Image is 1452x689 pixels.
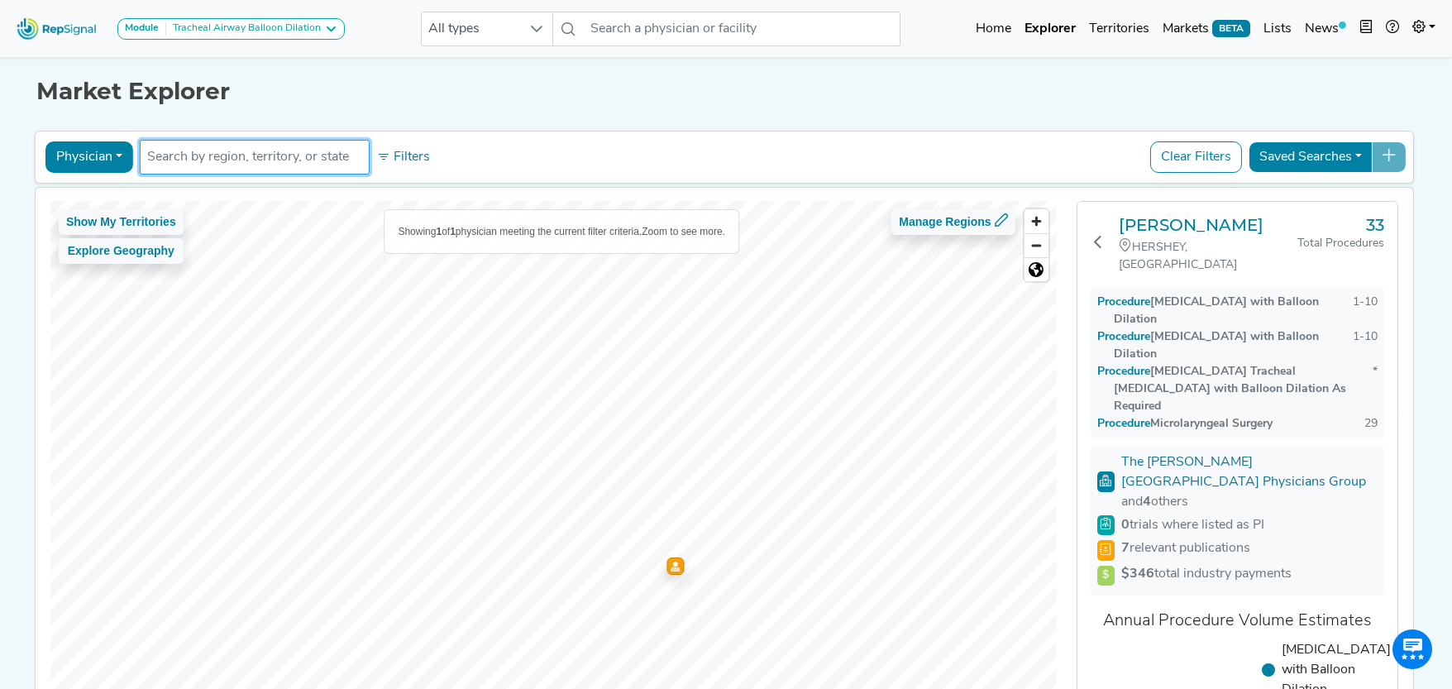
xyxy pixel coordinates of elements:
span: relevant publications [1121,542,1250,555]
span: total industry payments [1121,567,1292,581]
span: Zoom out [1025,234,1048,257]
div: 29 [1364,415,1378,433]
a: [PERSON_NAME] [1119,215,1298,235]
div: Microlaryngeal Surgery [1097,415,1273,433]
div: Annual Procedure Volume Estimates [1091,609,1385,634]
div: 1-10 [1353,294,1378,328]
strong: 0 [1121,519,1130,532]
button: Show My Territories [59,209,184,235]
a: News [1298,12,1353,45]
b: 1 [450,226,456,237]
strong: Module [125,23,159,33]
strong: 4 [1143,495,1151,509]
a: Explorer [1018,12,1082,45]
div: Tracheal Airway Balloon Dilation [166,22,321,36]
span: Showing of physician meeting the current filter criteria. [398,226,642,237]
span: Procedure [1114,296,1150,309]
h3: 33 [1297,215,1384,235]
a: Territories [1082,12,1156,45]
span: Reset zoom [1025,258,1048,281]
button: Intel Book [1353,12,1379,45]
button: Explore Geography [59,238,184,264]
strong: 7 [1121,542,1130,555]
a: Home [969,12,1018,45]
div: Total Procedures [1297,235,1384,252]
strong: $346 [1121,567,1154,581]
div: HERSHEY, [GEOGRAPHIC_DATA] [1119,238,1298,274]
input: Search by region, territory, or state [147,147,362,167]
span: Procedure [1114,418,1150,430]
button: Clear Filters [1150,141,1242,173]
button: Reset bearing to north [1025,257,1048,281]
div: Map marker [666,557,684,574]
a: The [PERSON_NAME][GEOGRAPHIC_DATA] Physicians Group [1121,456,1366,489]
div: 1-10 [1353,328,1378,363]
button: Filters [373,143,434,171]
span: Zoom to see more. [642,226,725,237]
button: Zoom out [1025,233,1048,257]
b: 1 [436,226,442,237]
span: Procedure [1114,366,1150,378]
a: MarketsBETA [1156,12,1257,45]
span: BETA [1212,20,1250,36]
a: Lists [1257,12,1298,45]
button: Physician [45,141,133,173]
span: trials where listed as PI [1121,515,1264,535]
div: [MEDICAL_DATA] with Balloon Dilation [1097,294,1354,328]
button: ModuleTracheal Airway Balloon Dilation [117,18,345,40]
span: Procedure [1114,331,1150,343]
input: Search a physician or facility [584,12,900,46]
h1: Market Explorer [36,78,1416,106]
button: Saved Searches [1249,141,1373,173]
div: and others [1121,492,1188,512]
button: Zoom in [1025,209,1048,233]
div: [MEDICAL_DATA] Tracheal [MEDICAL_DATA] with Balloon Dilation As Required [1097,363,1373,415]
div: [MEDICAL_DATA] with Balloon Dilation [1097,328,1354,363]
span: All types [422,12,521,45]
button: Manage Regions [891,209,1015,235]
